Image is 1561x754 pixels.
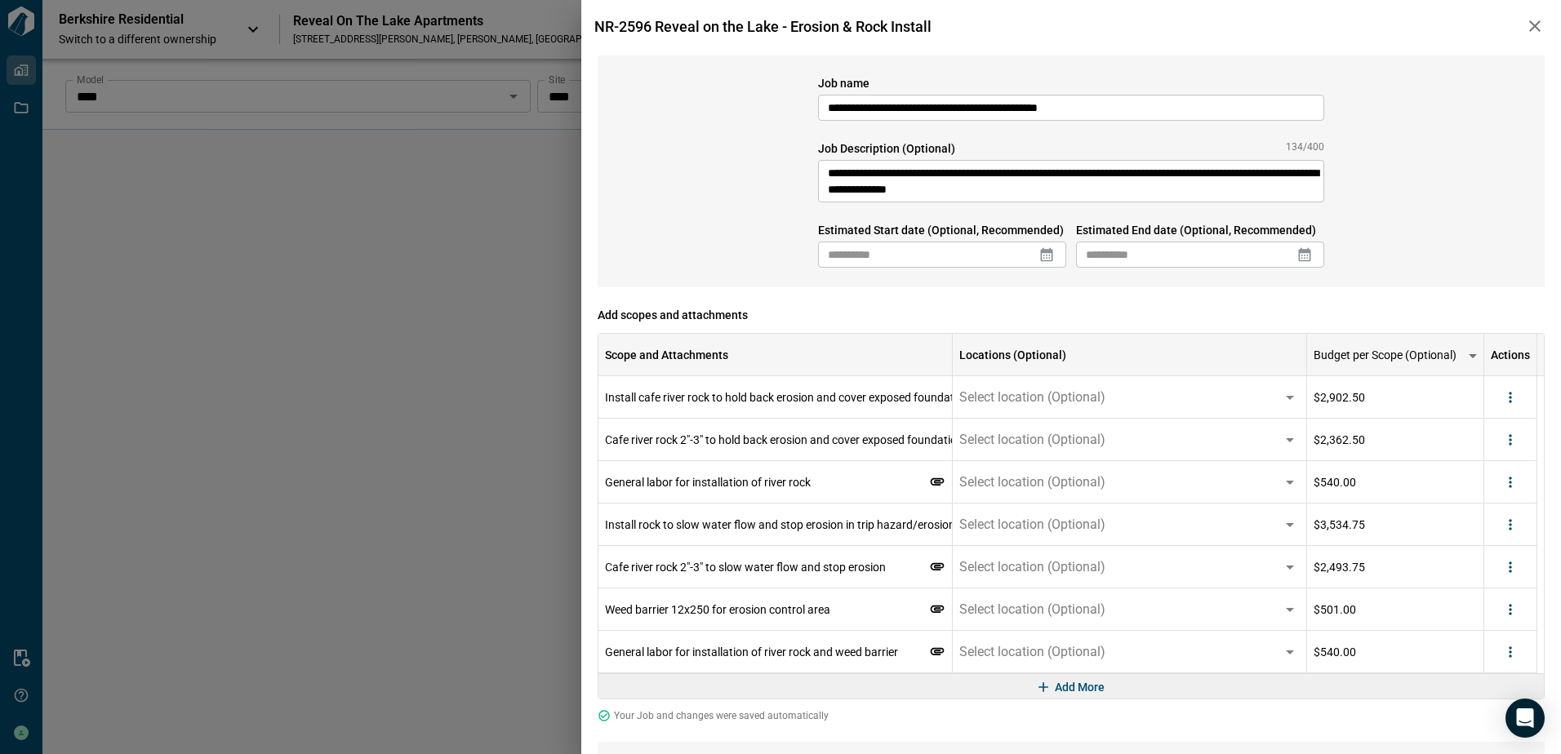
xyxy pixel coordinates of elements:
[1314,601,1356,618] span: $501.00
[605,603,830,616] span: Weed barrier 12x250 for erosion control area
[1076,222,1324,238] span: Estimated End date (Optional, Recommended)
[1055,679,1105,695] span: Add More
[959,601,1105,618] span: Select location (Optional)
[1286,140,1324,157] span: 134/400
[605,433,963,446] span: Cafe river rock 2"-3" to hold back erosion and cover exposed foundation
[1498,555,1523,579] button: more
[959,334,1066,376] div: Locations (Optional)
[1498,640,1523,664] button: more
[1314,347,1456,363] span: Budget per Scope (Optional)
[1314,432,1365,448] span: $2,362.50
[1314,559,1365,575] span: $2,493.75
[959,517,1105,533] span: Select location (Optional)
[598,334,953,376] div: Scope and Attachments
[598,307,1545,323] span: Add scopes and attachments
[605,334,728,376] div: Scope and Attachments
[959,559,1105,575] span: Select location (Optional)
[959,432,1105,448] span: Select location (Optional)
[959,389,1105,406] span: Select location (Optional)
[1314,389,1365,406] span: $2,902.50
[605,476,811,489] span: General labor for installation of river rock
[605,391,970,404] span: Install cafe river rock to hold back erosion and cover exposed foundation
[959,474,1105,490] span: Select location (Optional)
[1498,512,1523,537] button: more
[818,140,955,157] span: Job Description (Optional)
[1498,470,1523,495] button: more
[959,644,1105,660] span: Select location (Optional)
[1032,674,1111,700] button: Add More
[1498,385,1523,410] button: more
[591,18,932,35] span: NR-2596 Reveal on the Lake - Erosion & Rock Install
[605,645,898,659] span: General labor for installation of river rock and weed barrier
[1505,699,1545,738] div: Open Intercom Messenger
[1314,644,1356,660] span: $540.00
[953,334,1307,376] div: Locations (Optional)
[1314,474,1356,490] span: $540.00
[614,709,829,722] span: Your Job and changes were saved automatically
[605,518,981,531] span: Install rock to slow water flow and stop erosion in trip hazard/erosion area
[818,222,1066,238] span: Estimated Start date (Optional, Recommended)
[1314,517,1365,533] span: $3,534.75
[1484,334,1537,376] div: Actions
[1491,334,1530,376] div: Actions
[1498,597,1523,622] button: more
[818,75,1324,91] span: Job name
[605,561,886,574] span: Cafe river rock 2"-3" to slow water flow and stop erosion
[1456,339,1489,372] button: more
[1498,428,1523,452] button: more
